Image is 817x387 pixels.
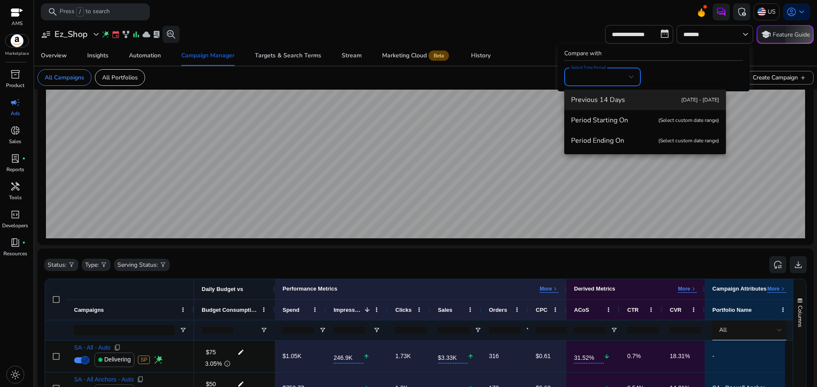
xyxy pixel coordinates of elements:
[658,117,719,124] span: (Select custom date range)
[571,136,719,145] span: Period Ending On
[658,137,719,144] span: (Select custom date range)
[571,95,719,105] span: Previous 14 Days
[681,96,719,103] span: [DATE] - [DATE]
[571,116,719,125] span: Period Starting On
